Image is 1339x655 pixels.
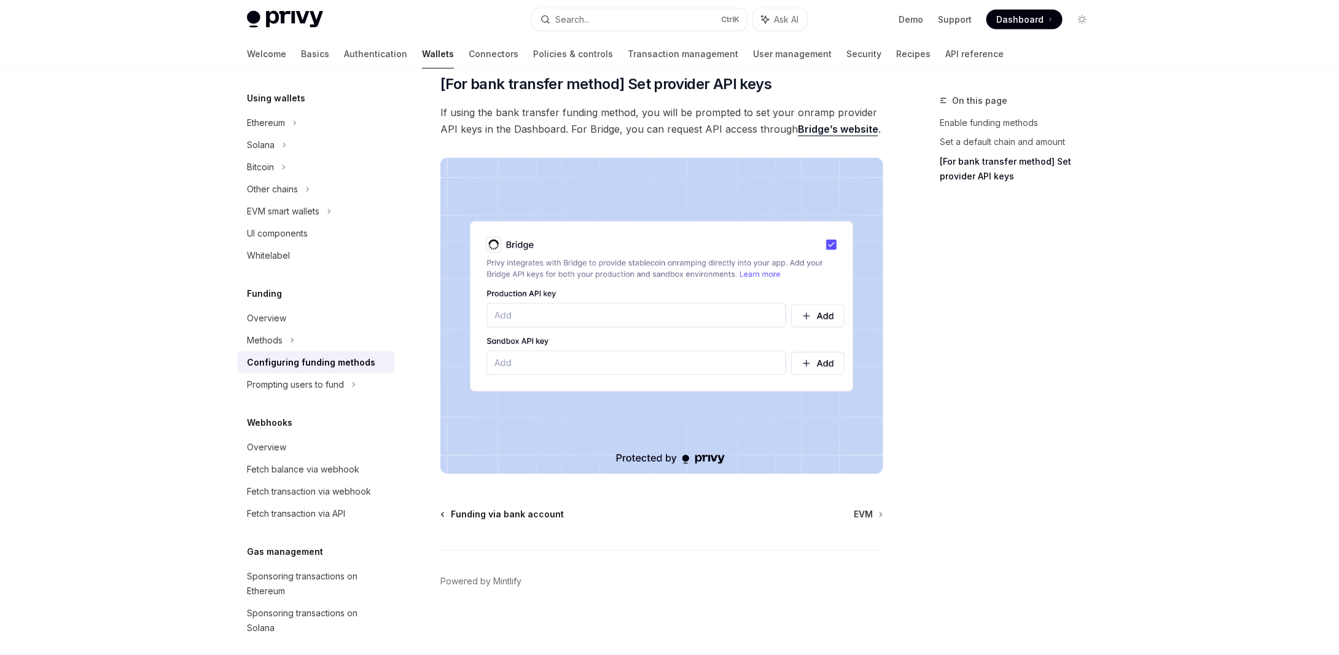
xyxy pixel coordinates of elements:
[247,440,286,455] div: Overview
[247,286,282,301] h5: Funding
[940,133,1102,152] a: Set a default chain and amount
[533,39,613,69] a: Policies & controls
[237,307,394,329] a: Overview
[440,576,521,588] a: Powered by Mintlify
[247,484,371,499] div: Fetch transaction via webhook
[854,509,882,521] a: EVM
[237,245,394,267] a: Whitelabel
[237,480,394,503] a: Fetch transaction via webhook
[301,39,329,69] a: Basics
[469,39,518,69] a: Connectors
[237,602,394,639] a: Sponsoring transactions on Solana
[237,436,394,458] a: Overview
[247,39,286,69] a: Welcome
[247,204,319,219] div: EVM smart wallets
[247,415,292,430] h5: Webhooks
[451,509,564,521] span: Funding via bank account
[996,14,1044,26] span: Dashboard
[247,226,308,241] div: UI components
[442,509,564,521] a: Funding via bank account
[247,333,283,348] div: Methods
[237,565,394,602] a: Sponsoring transactions on Ethereum
[986,10,1063,29] a: Dashboard
[854,509,873,521] span: EVM
[247,569,387,598] div: Sponsoring transactions on Ethereum
[1072,10,1092,29] button: Toggle dark mode
[247,11,323,28] img: light logo
[247,355,375,370] div: Configuring funding methods
[247,606,387,635] div: Sponsoring transactions on Solana
[532,9,747,31] button: Search...CtrlK
[247,377,344,392] div: Prompting users to fund
[237,351,394,374] a: Configuring funding methods
[247,506,345,521] div: Fetch transaction via API
[940,113,1102,133] a: Enable funding methods
[938,14,972,26] a: Support
[628,39,738,69] a: Transaction management
[555,12,590,27] div: Search...
[774,14,798,26] span: Ask AI
[247,248,290,263] div: Whitelabel
[247,182,298,197] div: Other chains
[344,39,407,69] a: Authentication
[753,9,807,31] button: Ask AI
[798,124,878,136] a: Bridge’s website
[846,39,881,69] a: Security
[247,138,275,152] div: Solana
[237,222,394,245] a: UI components
[440,104,883,138] span: If using the bank transfer funding method, you will be prompted to set your onramp provider API k...
[896,39,931,69] a: Recipes
[247,311,286,326] div: Overview
[753,39,832,69] a: User management
[237,503,394,525] a: Fetch transaction via API
[721,15,740,25] span: Ctrl K
[247,91,305,106] h5: Using wallets
[940,152,1102,187] a: [For bank transfer method] Set provider API keys
[945,39,1004,69] a: API reference
[247,116,285,130] div: Ethereum
[247,544,323,559] h5: Gas management
[247,160,274,175] div: Bitcoin
[952,93,1007,108] span: On this page
[899,14,923,26] a: Demo
[247,462,359,477] div: Fetch balance via webhook
[440,158,883,474] img: Bridge keys PNG
[422,39,454,69] a: Wallets
[440,74,771,94] span: [For bank transfer method] Set provider API keys
[237,458,394,480] a: Fetch balance via webhook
